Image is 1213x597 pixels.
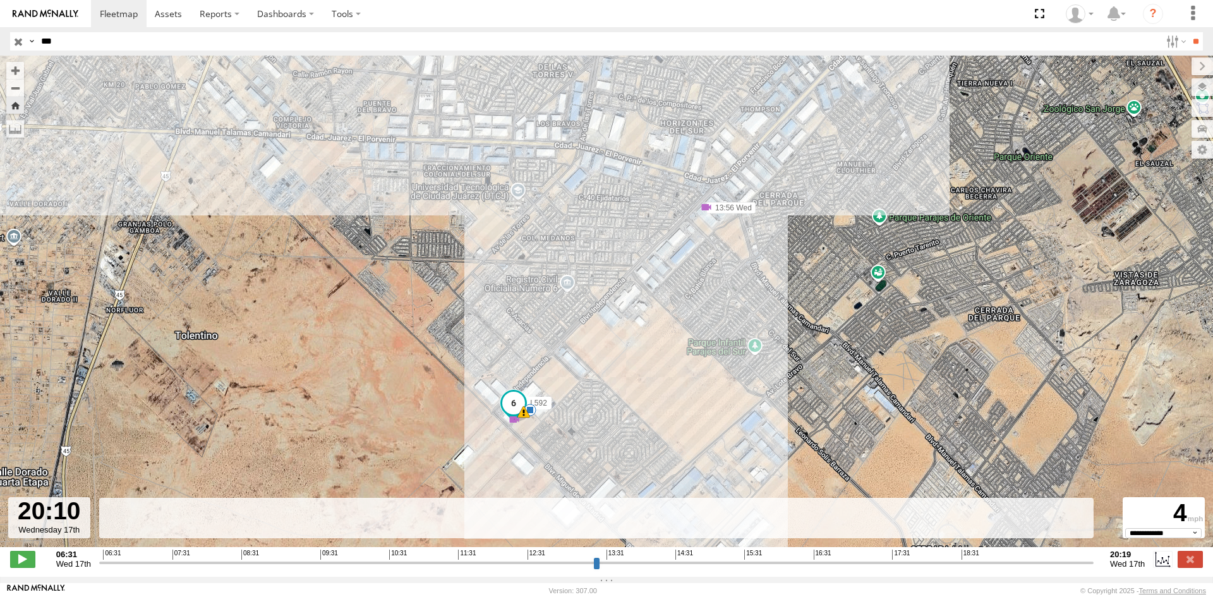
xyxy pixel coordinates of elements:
[814,550,831,560] span: 16:31
[1110,550,1145,559] strong: 20:19
[706,202,756,214] label: 13:56 Wed
[530,399,547,407] span: L592
[549,587,597,594] div: Version: 307.00
[6,97,24,114] button: Zoom Home
[172,550,190,560] span: 07:31
[508,413,521,426] div: 15
[6,120,24,138] label: Measure
[6,62,24,79] button: Zoom in
[528,550,545,560] span: 12:31
[1110,559,1145,569] span: Wed 17th Sep 2025
[1061,4,1098,23] div: Roberto Garcia
[56,559,91,569] span: Wed 17th Sep 2025
[1143,4,1163,24] i: ?
[27,32,37,51] label: Search Query
[1080,587,1206,594] div: © Copyright 2025 -
[744,550,762,560] span: 15:31
[103,550,121,560] span: 06:31
[241,550,259,560] span: 08:31
[458,550,476,560] span: 11:31
[1192,141,1213,159] label: Map Settings
[892,550,910,560] span: 17:31
[1161,32,1188,51] label: Search Filter Options
[606,550,624,560] span: 13:31
[962,550,979,560] span: 18:31
[320,550,338,560] span: 09:31
[1178,551,1203,567] label: Close
[524,404,536,416] div: 5
[13,9,78,18] img: rand-logo.svg
[10,551,35,567] label: Play/Stop
[675,550,693,560] span: 14:31
[56,550,91,559] strong: 06:31
[1125,499,1203,528] div: 4
[6,79,24,97] button: Zoom out
[1139,587,1206,594] a: Terms and Conditions
[7,584,65,597] a: Visit our Website
[517,406,530,418] div: 18
[389,550,407,560] span: 10:31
